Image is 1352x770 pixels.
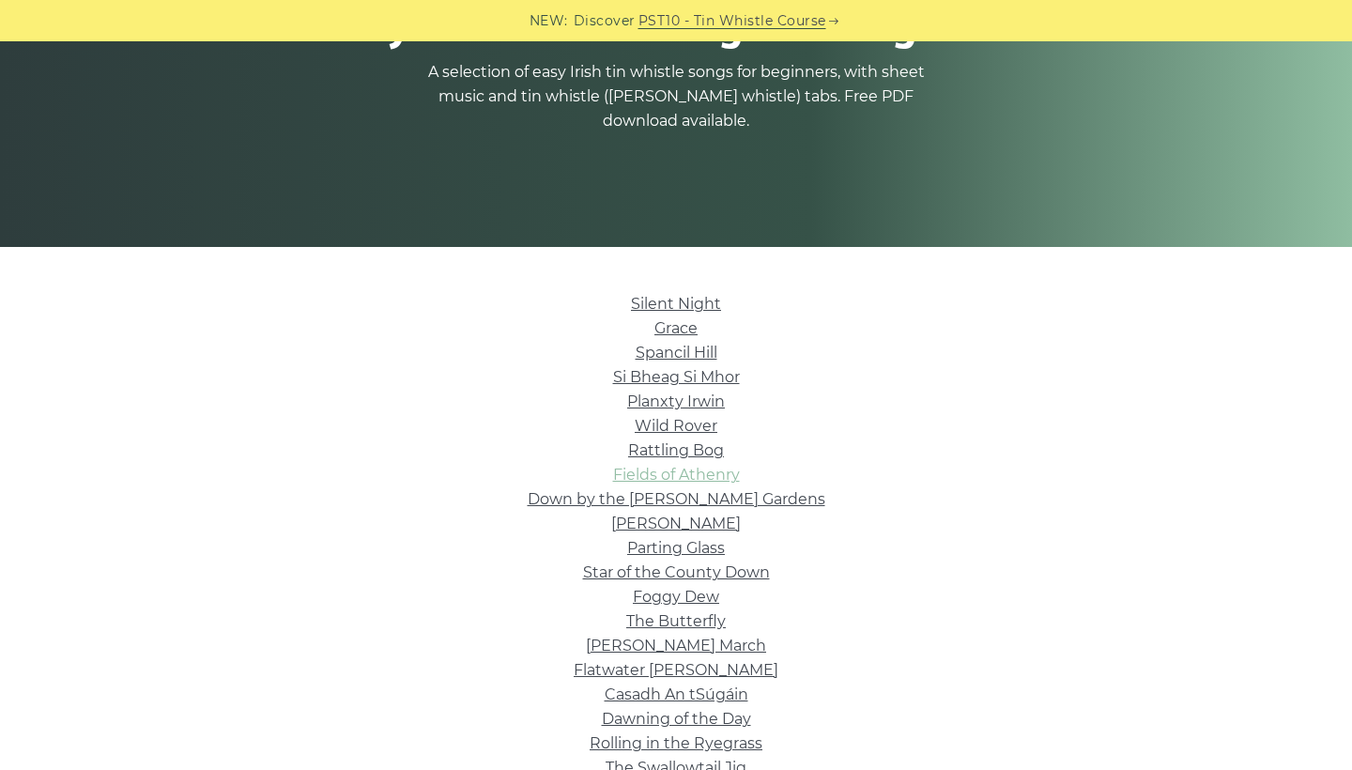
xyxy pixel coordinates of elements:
a: Foggy Dew [633,588,719,606]
span: Discover [574,10,636,32]
a: Grace [654,319,698,337]
span: NEW: [530,10,568,32]
a: Wild Rover [635,417,717,435]
p: A selection of easy Irish tin whistle songs for beginners, with sheet music and tin whistle ([PER... [422,60,929,133]
a: Fields of Athenry [613,466,740,484]
a: [PERSON_NAME] [611,515,741,532]
a: Rattling Bog [628,441,724,459]
a: The Butterfly [626,612,726,630]
a: Planxty Irwin [627,393,725,410]
h1: Easy Tin Whistle Songs For Beginners [146,4,1206,49]
a: Spancil Hill [636,344,717,362]
a: [PERSON_NAME] March [586,637,766,654]
a: Flatwater [PERSON_NAME] [574,661,778,679]
a: Parting Glass [627,539,725,557]
a: Casadh An tSúgáin [605,685,748,703]
a: Down by the [PERSON_NAME] Gardens [528,490,825,508]
a: Dawning of the Day [602,710,751,728]
a: Rolling in the Ryegrass [590,734,762,752]
a: Star of the County Down [583,563,770,581]
a: Si­ Bheag Si­ Mhor [613,368,740,386]
a: PST10 - Tin Whistle Course [638,10,826,32]
a: Silent Night [631,295,721,313]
